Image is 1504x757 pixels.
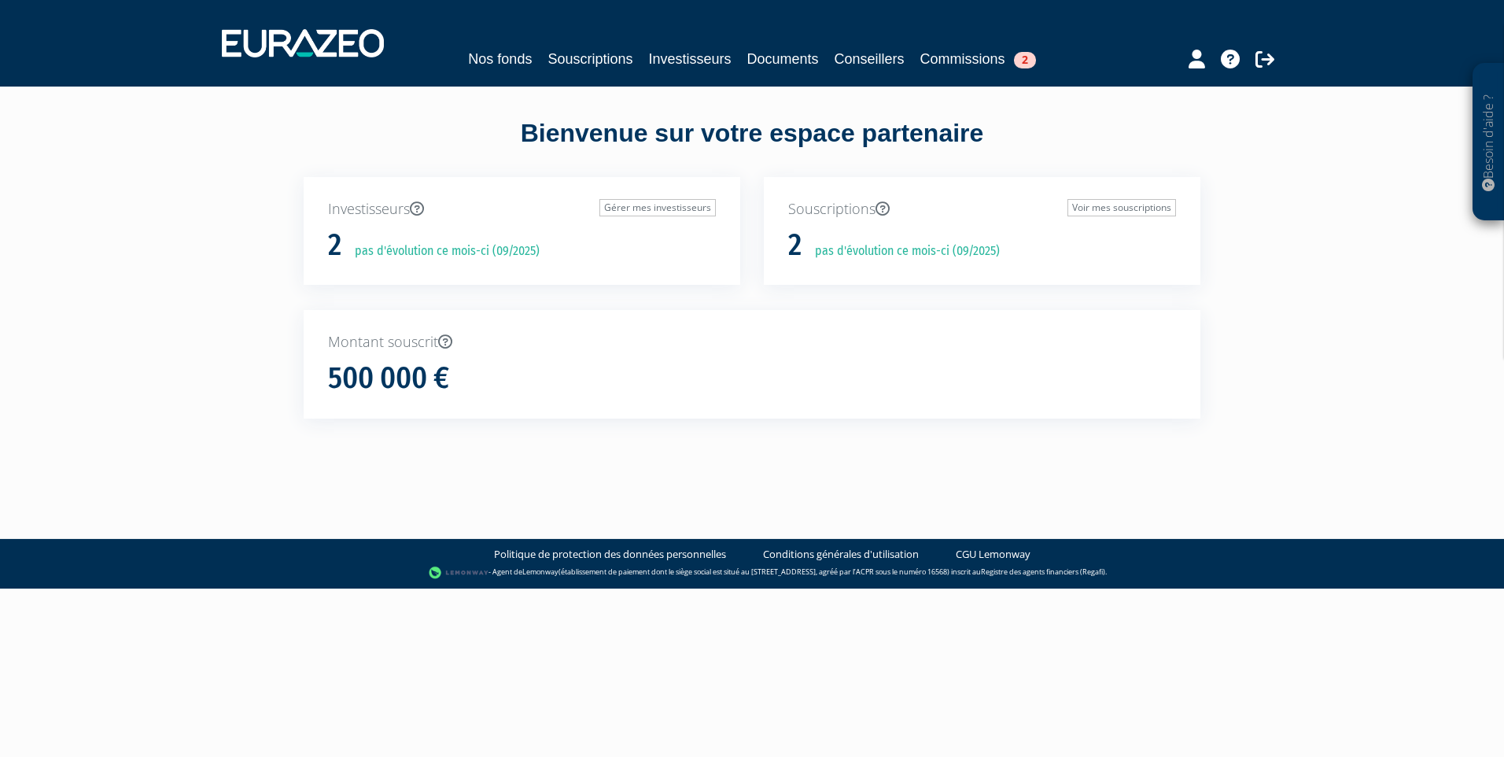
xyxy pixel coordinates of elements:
[981,567,1105,577] a: Registre des agents financiers (Regafi)
[328,332,1176,353] p: Montant souscrit
[494,547,726,562] a: Politique de protection des données personnelles
[788,229,802,262] h1: 2
[429,565,489,581] img: logo-lemonway.png
[747,48,819,70] a: Documents
[835,48,905,70] a: Conseillers
[16,565,1488,581] div: - Agent de (établissement de paiement dont le siège social est situé au [STREET_ADDRESS], agréé p...
[956,547,1030,562] a: CGU Lemonway
[804,242,1000,260] p: pas d'évolution ce mois-ci (09/2025)
[328,362,449,395] h1: 500 000 €
[292,116,1212,177] div: Bienvenue sur votre espace partenaire
[1067,199,1176,216] a: Voir mes souscriptions
[344,242,540,260] p: pas d'évolution ce mois-ci (09/2025)
[599,199,716,216] a: Gérer mes investisseurs
[920,48,1036,70] a: Commissions2
[763,547,919,562] a: Conditions générales d'utilisation
[522,567,558,577] a: Lemonway
[788,199,1176,220] p: Souscriptions
[222,29,384,57] img: 1732889491-logotype_eurazeo_blanc_rvb.png
[468,48,532,70] a: Nos fonds
[648,48,731,70] a: Investisseurs
[547,48,632,70] a: Souscriptions
[1014,52,1036,68] span: 2
[328,229,341,262] h1: 2
[1480,72,1498,213] p: Besoin d'aide ?
[328,199,716,220] p: Investisseurs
